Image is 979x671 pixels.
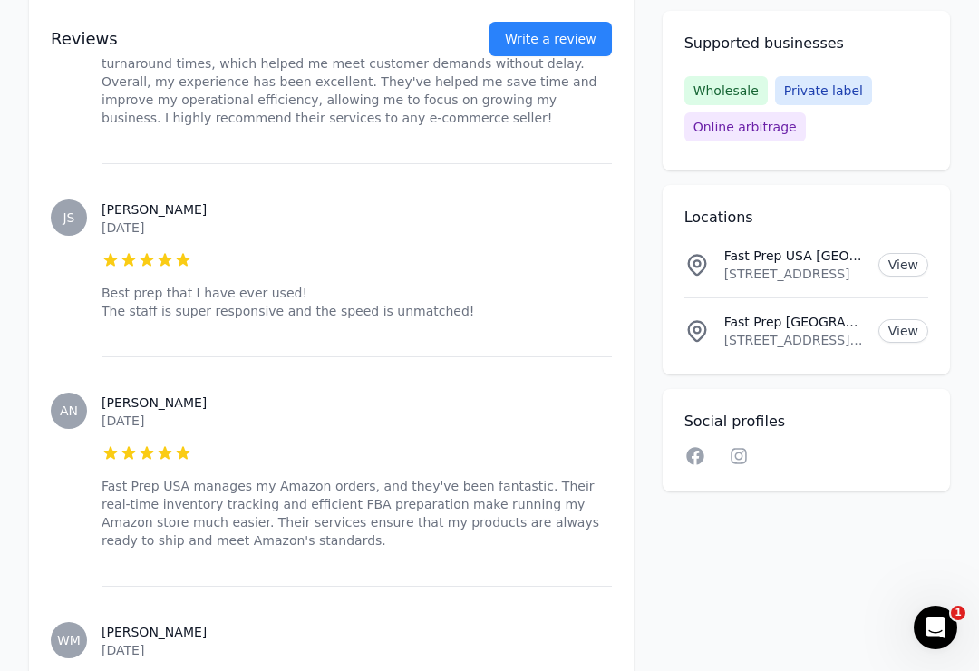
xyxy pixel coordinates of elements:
[878,319,928,343] a: View
[914,606,957,649] iframe: Intercom live chat
[489,22,612,56] a: Write a review
[684,112,806,141] span: Online arbitrage
[63,211,74,224] span: JS
[951,606,965,620] span: 1
[684,33,928,54] h2: Supported businesses
[724,331,864,349] p: [STREET_ADDRESS][US_STATE]
[51,26,431,52] h2: Reviews
[878,253,928,277] a: View
[724,313,864,331] p: Fast Prep [GEOGRAPHIC_DATA] Location
[102,477,612,549] p: Fast Prep USA manages my Amazon orders, and they've been fantastic. Their real-time inventory tra...
[102,643,144,657] time: [DATE]
[102,623,612,641] h3: [PERSON_NAME]
[684,76,768,105] span: Wholesale
[57,634,81,647] span: WM
[724,247,864,265] p: Fast Prep USA [GEOGRAPHIC_DATA]
[60,404,78,417] span: AN
[684,411,928,433] h2: Social profiles
[775,76,872,105] span: Private label
[102,413,144,428] time: [DATE]
[102,284,612,320] p: Best prep that I have ever used! The staff is super responsive and the speed is unmatched!
[102,220,144,235] time: [DATE]
[724,265,864,283] p: [STREET_ADDRESS]
[684,207,928,229] h2: Locations
[102,200,612,219] h3: [PERSON_NAME]
[102,394,612,412] h3: [PERSON_NAME]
